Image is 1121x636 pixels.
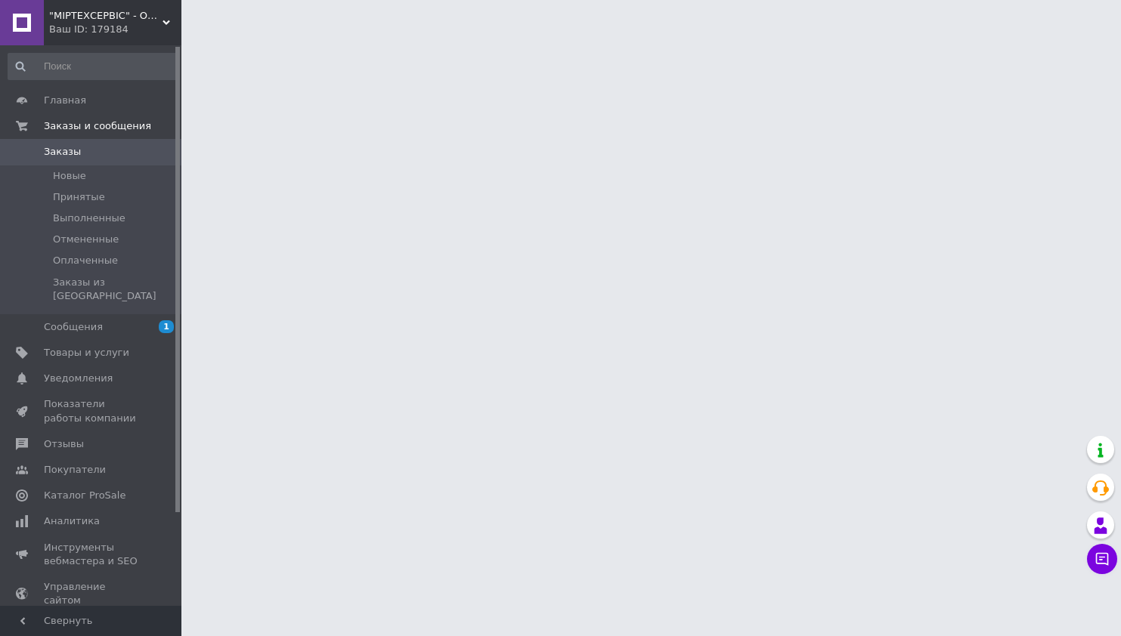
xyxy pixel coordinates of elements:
[53,233,119,246] span: Отмененные
[44,94,86,107] span: Главная
[159,320,174,333] span: 1
[44,463,106,477] span: Покупатели
[49,23,181,36] div: Ваш ID: 179184
[1087,544,1117,574] button: Чат с покупателем
[8,53,178,80] input: Поиск
[44,397,140,425] span: Показатели работы компании
[44,580,140,607] span: Управление сайтом
[44,145,81,159] span: Заказы
[44,437,84,451] span: Отзывы
[49,9,163,23] span: "МІРТЕХСЕРВІС" - ОБЛАДНАННЯ ДЛЯ ТОРГІВЛВ ТА СФЕРИ ПОСЛУГ
[53,190,105,204] span: Принятые
[44,372,113,385] span: Уведомления
[44,489,125,502] span: Каталог ProSale
[44,119,151,133] span: Заказы и сообщения
[44,541,140,568] span: Инструменты вебмастера и SEO
[44,514,100,528] span: Аналитика
[44,320,103,334] span: Сообщения
[53,276,177,303] span: Заказы из [GEOGRAPHIC_DATA]
[53,211,125,225] span: Выполненные
[53,254,118,267] span: Оплаченные
[53,169,86,183] span: Новые
[44,346,129,360] span: Товары и услуги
